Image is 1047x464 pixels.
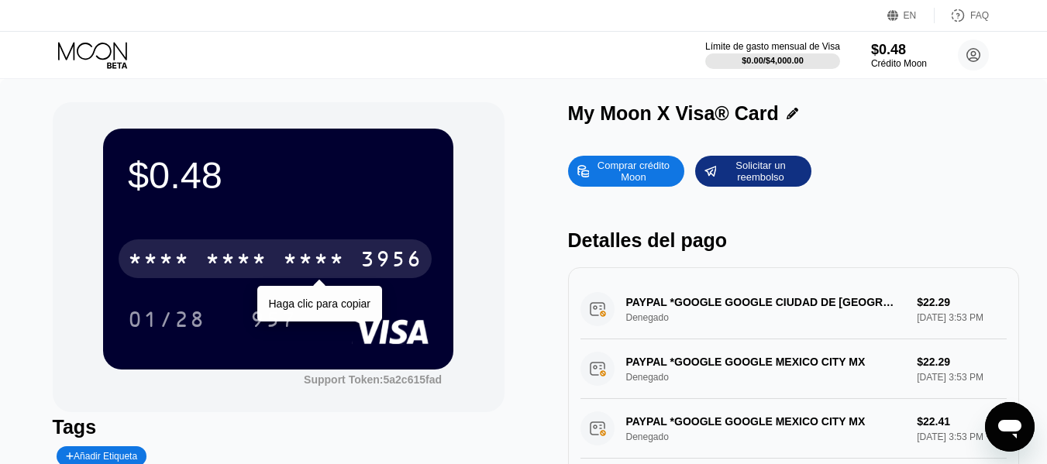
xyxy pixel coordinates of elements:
[269,297,371,310] div: Haga clic para copiar
[970,10,989,21] div: FAQ
[705,41,840,52] div: Límite de gasto mensual de Visa
[705,41,840,69] div: Límite de gasto mensual de Visa$0.00/$4,000.00
[568,229,1020,252] div: Detalles del pago
[53,416,505,438] div: Tags
[360,249,422,273] div: 3956
[250,309,297,334] div: 957
[568,102,779,125] div: My Moon X Visa® Card
[871,42,927,58] div: $0.48
[871,42,927,69] div: $0.48Crédito Moon
[304,373,442,386] div: Support Token: 5a2c615fad
[128,309,205,334] div: 01/28
[985,402,1035,452] iframe: Botón para iniciar la ventana de mensajería
[116,300,217,339] div: 01/28
[695,156,811,187] div: Solicitar un reembolso
[718,159,803,184] div: Solicitar un reembolso
[742,56,804,65] div: $0.00 / $4,000.00
[887,8,935,23] div: EN
[304,373,442,386] div: Support Token:5a2c615fad
[871,58,927,69] div: Crédito Moon
[568,156,684,187] div: Comprar crédito Moon
[904,10,917,21] div: EN
[935,8,989,23] div: FAQ
[239,300,308,339] div: 957
[128,153,429,197] div: $0.48
[591,159,676,184] div: Comprar crédito Moon
[66,451,138,462] div: Añadir Etiqueta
